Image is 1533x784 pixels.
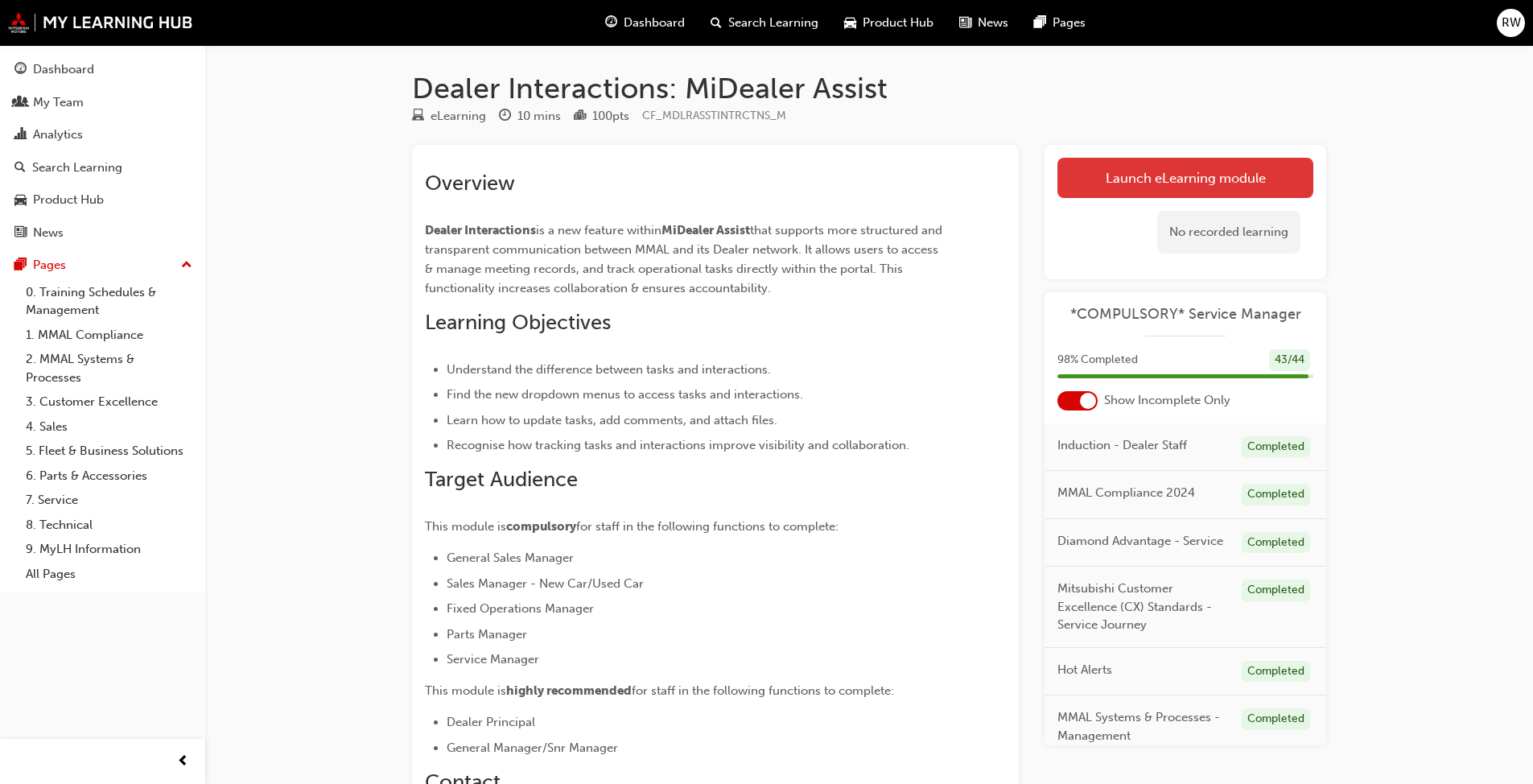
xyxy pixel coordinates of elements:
h1: Dealer Interactions: MiDealer Assist [412,71,1326,106]
a: Product Hub [6,185,199,215]
div: eLearning [431,107,486,126]
span: RW [1502,14,1521,32]
span: car-icon [844,13,856,33]
span: learningResourceType_ELEARNING-icon [412,109,424,124]
span: prev-icon [177,752,189,772]
span: Sales Manager - New Car/Used Car [447,576,644,591]
span: Target Audience [425,467,578,492]
a: car-iconProduct Hub [831,6,946,39]
span: Learn how to update tasks, add comments, and attach files. [447,413,777,427]
span: Overview [425,171,515,196]
span: search-icon [14,161,26,175]
span: Dealer Interactions [425,223,536,237]
button: Pages [6,250,199,280]
img: mmal [8,12,193,33]
span: Dealer Principal [447,715,535,729]
span: This module is [425,519,506,534]
div: Completed [1242,661,1310,683]
span: MiDealer Assist [661,223,750,237]
span: chart-icon [14,128,27,142]
span: Show Incomplete Only [1104,391,1230,410]
a: Search Learning [6,153,199,183]
span: Search Learning [728,14,818,32]
span: *COMPULSORY* Service Manager [1057,305,1313,324]
a: 1. MMAL Compliance [19,323,199,348]
span: 98 % Completed [1057,351,1138,369]
span: Diamond Advantage - Service [1057,532,1223,551]
a: Dashboard [6,55,199,85]
a: Analytics [6,120,199,150]
span: General Sales Manager [447,551,574,565]
span: search-icon [711,13,722,33]
div: Completed [1242,580,1310,601]
a: Launch eLearning module [1057,158,1313,198]
a: search-iconSearch Learning [698,6,831,39]
a: 3. Customer Excellence [19,390,199,415]
button: RW [1497,9,1525,37]
div: Completed [1242,484,1310,505]
a: 4. Sales [19,415,199,439]
span: Find the new dropdown menus to access tasks and interactions. [447,387,803,402]
span: This module is [425,683,506,698]
div: Pages [33,256,66,274]
span: Learning resource code [642,109,786,122]
a: 8. Technical [19,513,199,538]
a: 6. Parts & Accessories [19,464,199,489]
div: Completed [1242,532,1310,554]
a: pages-iconPages [1021,6,1098,39]
span: people-icon [14,96,27,110]
span: MMAL Systems & Processes - Management [1057,708,1229,745]
a: guage-iconDashboard [592,6,698,39]
div: Type [412,106,486,126]
div: 43 / 44 [1269,349,1310,371]
div: My Team [33,93,84,112]
span: for staff in the following functions to complete: [576,519,839,534]
div: No recorded learning [1157,211,1300,254]
span: guage-icon [14,63,27,77]
span: guage-icon [605,13,617,33]
button: DashboardMy TeamAnalyticsSearch LearningProduct HubNews [6,52,199,250]
span: podium-icon [574,109,586,124]
span: that supports more structured and transparent communication between MMAL and its Dealer network. ... [425,223,946,295]
div: Dashboard [33,60,94,79]
div: Search Learning [32,159,122,177]
div: Analytics [33,126,83,144]
div: Points [574,106,629,126]
span: Mitsubishi Customer Excellence (CX) Standards - Service Journey [1057,580,1229,634]
span: Fixed Operations Manager [447,601,594,616]
span: Induction - Dealer Staff [1057,436,1187,455]
a: news-iconNews [946,6,1021,39]
a: News [6,218,199,248]
a: 0. Training Schedules & Management [19,280,199,323]
span: Pages [1053,14,1086,32]
span: compulsory [506,519,576,534]
a: 9. MyLH Information [19,537,199,562]
span: Understand the difference between tasks and interactions. [447,362,771,377]
div: Product Hub [33,191,104,209]
span: News [978,14,1008,32]
div: 10 mins [517,107,561,126]
span: clock-icon [499,109,511,124]
span: is a new feature within [536,223,661,237]
span: Dashboard [624,14,685,32]
span: pages-icon [1034,13,1046,33]
div: News [33,224,64,242]
span: up-icon [181,255,192,276]
span: news-icon [959,13,971,33]
span: highly recommended [506,683,632,698]
div: Completed [1242,708,1310,730]
span: MMAL Compliance 2024 [1057,484,1195,502]
span: for staff in the following functions to complete: [632,683,894,698]
span: Service Manager [447,652,539,666]
a: 2. MMAL Systems & Processes [19,347,199,390]
a: All Pages [19,562,199,587]
a: My Team [6,88,199,118]
span: Learning Objectives [425,310,611,335]
div: Completed [1242,436,1310,458]
span: news-icon [14,226,27,241]
a: 5. Fleet & Business Solutions [19,439,199,464]
span: pages-icon [14,258,27,273]
span: Product Hub [863,14,933,32]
